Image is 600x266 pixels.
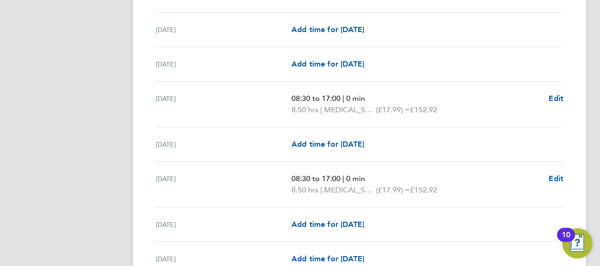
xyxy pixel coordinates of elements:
span: Edit [549,174,563,183]
span: Add time for [DATE] [292,25,364,34]
button: Open Resource Center, 10 new notifications [562,228,592,258]
div: [DATE] [156,253,292,265]
span: (£17.99) = [376,105,410,114]
div: [DATE] [156,58,292,70]
span: 8.50 hrs [292,105,318,114]
span: MEDICAL_SPORTS_HOURS [324,184,376,196]
a: Add time for [DATE] [292,253,364,265]
a: Edit [549,93,563,104]
div: [DATE] [156,93,292,116]
span: | [320,185,322,194]
span: Edit [549,94,563,103]
div: 10 [562,235,570,247]
span: £152.92 [410,105,437,114]
span: 08:30 to 17:00 [292,174,341,183]
span: £152.92 [410,185,437,194]
span: Add time for [DATE] [292,59,364,68]
a: Add time for [DATE] [292,219,364,230]
span: 8.50 hrs [292,185,318,194]
span: MEDICAL_SPORTS_HOURS [324,104,376,116]
span: Add time for [DATE] [292,220,364,229]
a: Add time for [DATE] [292,58,364,70]
a: Add time for [DATE] [292,139,364,150]
div: [DATE] [156,24,292,35]
span: | [342,94,344,103]
span: Add time for [DATE] [292,140,364,149]
div: [DATE] [156,173,292,196]
a: Add time for [DATE] [292,24,364,35]
span: | [342,174,344,183]
span: Add time for [DATE] [292,254,364,263]
a: Edit [549,173,563,184]
span: (£17.99) = [376,185,410,194]
span: | [320,105,322,114]
span: 0 min [346,174,365,183]
div: [DATE] [156,139,292,150]
span: 0 min [346,94,365,103]
div: [DATE] [156,219,292,230]
span: 08:30 to 17:00 [292,94,341,103]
